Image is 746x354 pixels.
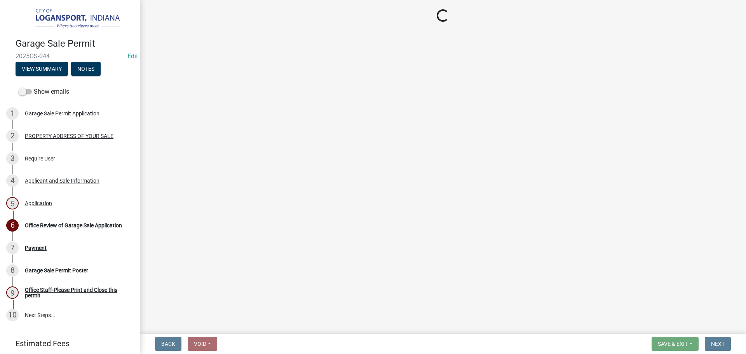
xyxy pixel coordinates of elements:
[6,197,19,209] div: 5
[16,66,68,72] wm-modal-confirm: Summary
[6,130,19,142] div: 2
[127,52,138,60] a: Edit
[6,264,19,277] div: 8
[6,309,19,321] div: 10
[6,336,127,351] a: Estimated Fees
[16,52,124,60] span: 2025GS-044
[71,66,101,72] wm-modal-confirm: Notes
[194,341,206,347] span: Void
[25,245,47,251] div: Payment
[705,337,731,351] button: Next
[155,337,181,351] button: Back
[16,8,127,30] img: City of Logansport, Indiana
[19,87,69,96] label: Show emails
[71,62,101,76] button: Notes
[25,178,99,183] div: Applicant and Sale Information
[188,337,217,351] button: Void
[161,341,175,347] span: Back
[127,52,138,60] wm-modal-confirm: Edit Application Number
[16,62,68,76] button: View Summary
[25,111,99,116] div: Garage Sale Permit Application
[16,38,134,49] h4: Garage Sale Permit
[6,242,19,254] div: 7
[711,341,725,347] span: Next
[6,219,19,232] div: 6
[25,156,55,161] div: Require User
[658,341,688,347] span: Save & Exit
[6,174,19,187] div: 4
[25,133,113,139] div: PROPERTY ADDRESS OF YOUR SALE
[25,201,52,206] div: Application
[25,287,127,298] div: Office Staff-Please Print and Close this permit
[25,268,88,273] div: Garage Sale Permit Poster
[652,337,699,351] button: Save & Exit
[25,223,122,228] div: Office Review of Garage Sale Application
[6,107,19,120] div: 1
[6,286,19,299] div: 9
[6,152,19,165] div: 3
